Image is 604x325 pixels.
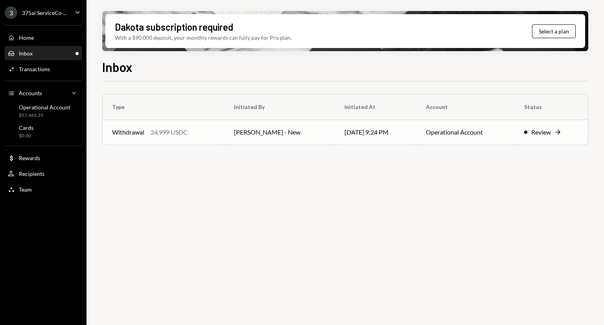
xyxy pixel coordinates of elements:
[5,6,17,19] div: 3
[5,62,82,76] a: Transactions
[22,9,66,16] div: 375ai ServiceCo ...
[531,127,551,137] div: Review
[5,166,82,181] a: Recipients
[115,20,233,33] div: Dakota subscription required
[5,122,82,141] a: Cards$0.00
[416,120,515,145] td: Operational Account
[5,30,82,44] a: Home
[225,120,335,145] td: [PERSON_NAME] - New
[225,94,335,120] th: Initiated By
[19,155,40,161] div: Rewards
[5,46,82,60] a: Inbox
[19,50,33,57] div: Inbox
[5,102,82,120] a: Operational Account$57,465.25
[112,127,144,137] div: Withdrawal
[103,94,225,120] th: Type
[19,90,42,96] div: Accounts
[19,170,44,177] div: Recipients
[5,151,82,165] a: Rewards
[19,133,33,139] div: $0.00
[5,86,82,100] a: Accounts
[19,186,32,193] div: Team
[151,127,188,137] div: 24,999 USDC
[19,112,70,119] div: $57,465.25
[102,59,133,75] h1: Inbox
[115,33,292,42] div: With a $90,000 deposit, your monthly rewards can fully pay for Pro plan.
[19,104,70,111] div: Operational Account
[515,94,588,120] th: Status
[532,24,576,38] button: Select a plan
[5,182,82,196] a: Team
[335,120,416,145] td: [DATE] 9:24 PM
[335,94,416,120] th: Initiated At
[19,66,50,72] div: Transactions
[19,124,33,131] div: Cards
[19,34,34,41] div: Home
[416,94,515,120] th: Account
